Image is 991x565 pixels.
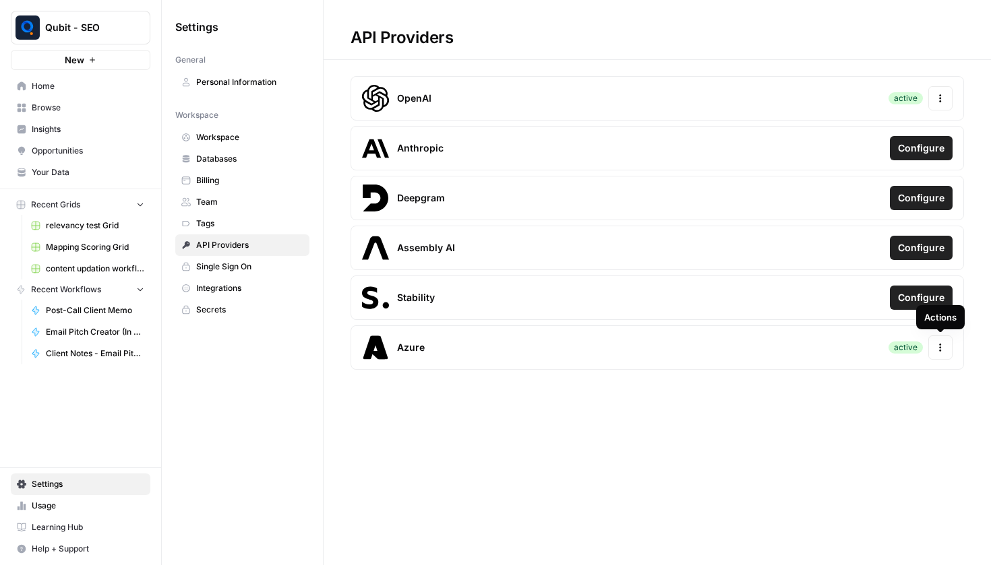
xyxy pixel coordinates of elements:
[175,127,309,148] a: Workspace
[32,500,144,512] span: Usage
[175,170,309,191] a: Billing
[175,71,309,93] a: Personal Information
[889,92,923,104] div: active
[32,521,144,533] span: Learning Hub
[32,145,144,157] span: Opportunities
[11,495,150,517] a: Usage
[196,174,303,187] span: Billing
[890,236,953,260] button: Configure
[890,186,953,210] button: Configure
[898,241,944,255] span: Configure
[890,136,953,160] button: Configure
[196,218,303,230] span: Tags
[11,11,150,44] button: Workspace: Qubit - SEO
[175,299,309,321] a: Secrets
[46,326,144,338] span: Email Pitch Creator (In Use)
[11,162,150,183] a: Your Data
[25,215,150,236] a: relevancy test Grid
[32,478,144,490] span: Settings
[11,97,150,119] a: Browse
[32,166,144,178] span: Your Data
[175,109,218,121] span: Workspace
[898,141,944,155] span: Configure
[175,234,309,256] a: API Providers
[397,92,431,105] span: OpenAI
[196,196,303,208] span: Team
[11,473,150,495] a: Settings
[890,286,953,310] button: Configure
[32,80,144,92] span: Home
[924,310,957,324] div: Actions
[11,140,150,162] a: Opportunities
[175,256,309,277] a: Single Sign On
[175,148,309,170] a: Databases
[196,76,303,88] span: Personal Information
[898,291,944,304] span: Configure
[397,241,455,255] span: Assembly AI
[196,261,303,273] span: Single Sign On
[45,21,127,34] span: Qubit - SEO
[16,15,40,40] img: Qubit - SEO Logo
[397,291,435,304] span: Stability
[25,236,150,258] a: Mapping Scoring Grid
[175,54,206,66] span: General
[196,282,303,294] span: Integrations
[397,141,444,155] span: Anthropic
[25,321,150,343] a: Email Pitch Creator (In Use)
[31,284,101,296] span: Recent Workflows
[196,239,303,251] span: API Providers
[175,19,218,35] span: Settings
[25,258,150,279] a: content updation workflow
[32,123,144,135] span: Insights
[11,517,150,538] a: Learning Hub
[11,538,150,560] button: Help + Support
[11,75,150,97] a: Home
[25,300,150,321] a: Post-Call Client Memo
[196,131,303,143] span: Workspace
[889,341,923,354] div: active
[11,119,150,140] a: Insights
[397,191,445,205] span: Deepgram
[175,277,309,299] a: Integrations
[46,241,144,253] span: Mapping Scoring Grid
[31,199,80,211] span: Recent Grids
[196,153,303,165] span: Databases
[11,50,150,70] button: New
[46,347,144,360] span: Client Notes - Email Pitch (Input)
[46,304,144,317] span: Post-Call Client Memo
[11,279,150,300] button: Recent Workflows
[11,195,150,215] button: Recent Grids
[898,191,944,205] span: Configure
[32,102,144,114] span: Browse
[196,304,303,316] span: Secrets
[397,341,425,354] span: Azure
[175,191,309,213] a: Team
[25,343,150,364] a: Client Notes - Email Pitch (Input)
[32,543,144,555] span: Help + Support
[65,53,84,67] span: New
[46,263,144,275] span: content updation workflow
[46,220,144,232] span: relevancy test Grid
[175,213,309,234] a: Tags
[324,27,481,48] div: API Providers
